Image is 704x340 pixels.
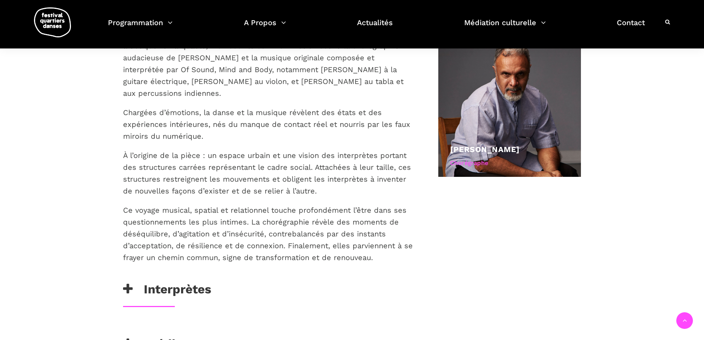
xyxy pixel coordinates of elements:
[450,145,520,154] a: [PERSON_NAME]
[123,282,211,300] h3: Interprètes
[123,204,414,263] p: Ce voyage musical, spatial et relationnel touche profondément l’être dans ses questionnements les...
[464,16,546,38] a: Médiation culturelle
[244,16,286,38] a: A Propos
[123,18,411,98] span: D’un souffle commun est une pièce poétique et méditative qui nous amène à réfléchir sur l’isoleme...
[34,7,71,37] img: logo-fqd-med
[450,158,569,168] div: Chorégraphe
[108,16,173,38] a: Programmation
[123,149,414,197] p: À l’origine de la pièce : un espace urbain et une vision des interprètes portant des structures c...
[357,16,393,38] a: Actualités
[123,107,414,142] p: Chargées d’émotions, la danse et la musique révèlent des états et des expériences intérieures, né...
[617,16,645,38] a: Contact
